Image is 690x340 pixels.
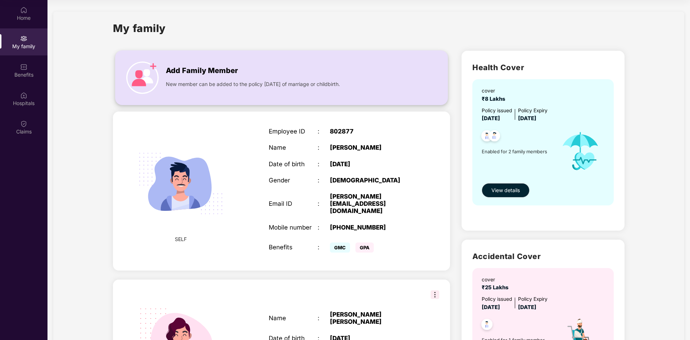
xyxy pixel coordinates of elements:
[318,144,330,151] div: :
[478,317,496,334] img: svg+xml;base64,PHN2ZyB4bWxucz0iaHR0cDovL3d3dy53My5vcmcvMjAwMC9zdmciIHdpZHRoPSI0OC45NDMiIGhlaWdodD...
[318,160,330,168] div: :
[478,128,496,146] img: svg+xml;base64,PHN2ZyB4bWxucz0iaHR0cDovL3d3dy53My5vcmcvMjAwMC9zdmciIHdpZHRoPSI0OC45NDMiIGhlaWdodD...
[330,242,350,253] span: GMC
[166,80,340,88] span: New member can be added to the policy [DATE] of marriage or childbirth.
[175,235,187,243] span: SELF
[330,311,416,325] div: [PERSON_NAME] [PERSON_NAME]
[269,128,318,135] div: Employee ID
[491,186,520,194] span: View details
[482,284,511,291] span: ₹25 Lakhs
[318,200,330,207] div: :
[482,96,508,102] span: ₹8 Lakhs
[518,115,536,122] span: [DATE]
[482,148,554,155] span: Enabled for 2 family members
[472,62,614,73] h2: Health Cover
[20,120,27,127] img: svg+xml;base64,PHN2ZyBpZD0iQ2xhaW0iIHhtbG5zPSJodHRwOi8vd3d3LnczLm9yZy8yMDAwL3N2ZyIgd2lkdGg9IjIwIi...
[431,290,439,299] img: svg+xml;base64,PHN2ZyB3aWR0aD0iMzIiIGhlaWdodD0iMzIiIHZpZXdCb3g9IjAgMCAzMiAzMiIgZmlsbD0ibm9uZSIgeG...
[20,35,27,42] img: svg+xml;base64,PHN2ZyB3aWR0aD0iMjAiIGhlaWdodD0iMjAiIHZpZXdCb3g9IjAgMCAyMCAyMCIgZmlsbD0ibm9uZSIgeG...
[330,193,416,215] div: [PERSON_NAME][EMAIL_ADDRESS][DOMAIN_NAME]
[330,177,416,184] div: [DEMOGRAPHIC_DATA]
[129,132,232,235] img: svg+xml;base64,PHN2ZyB4bWxucz0iaHR0cDovL3d3dy53My5vcmcvMjAwMC9zdmciIHdpZHRoPSIyMjQiIGhlaWdodD0iMT...
[482,304,500,310] span: [DATE]
[482,107,512,115] div: Policy issued
[318,224,330,231] div: :
[554,123,607,180] img: icon
[482,295,512,303] div: Policy issued
[269,224,318,231] div: Mobile number
[330,128,416,135] div: 802877
[126,62,159,94] img: icon
[482,183,530,198] button: View details
[318,177,330,184] div: :
[486,128,503,146] img: svg+xml;base64,PHN2ZyB4bWxucz0iaHR0cDovL3d3dy53My5vcmcvMjAwMC9zdmciIHdpZHRoPSI0OC45NDMiIGhlaWdodD...
[330,224,416,231] div: [PHONE_NUMBER]
[482,115,500,122] span: [DATE]
[330,144,416,151] div: [PERSON_NAME]
[269,314,318,322] div: Name
[20,63,27,71] img: svg+xml;base64,PHN2ZyBpZD0iQmVuZWZpdHMiIHhtbG5zPSJodHRwOi8vd3d3LnczLm9yZy8yMDAwL3N2ZyIgd2lkdGg9Ij...
[318,128,330,135] div: :
[269,177,318,184] div: Gender
[472,250,614,262] h2: Accidental Cover
[518,295,548,303] div: Policy Expiry
[518,107,548,115] div: Policy Expiry
[355,242,374,253] span: GPA
[318,314,330,322] div: :
[20,92,27,99] img: svg+xml;base64,PHN2ZyBpZD0iSG9zcGl0YWxzIiB4bWxucz0iaHR0cDovL3d3dy53My5vcmcvMjAwMC9zdmciIHdpZHRoPS...
[269,244,318,251] div: Benefits
[113,20,166,36] h1: My family
[269,144,318,151] div: Name
[518,304,536,310] span: [DATE]
[482,276,511,284] div: cover
[269,200,318,207] div: Email ID
[318,244,330,251] div: :
[166,65,238,76] span: Add Family Member
[482,87,508,95] div: cover
[20,6,27,14] img: svg+xml;base64,PHN2ZyBpZD0iSG9tZSIgeG1sbnM9Imh0dHA6Ly93d3cudzMub3JnLzIwMDAvc3ZnIiB3aWR0aD0iMjAiIG...
[330,160,416,168] div: [DATE]
[269,160,318,168] div: Date of birth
